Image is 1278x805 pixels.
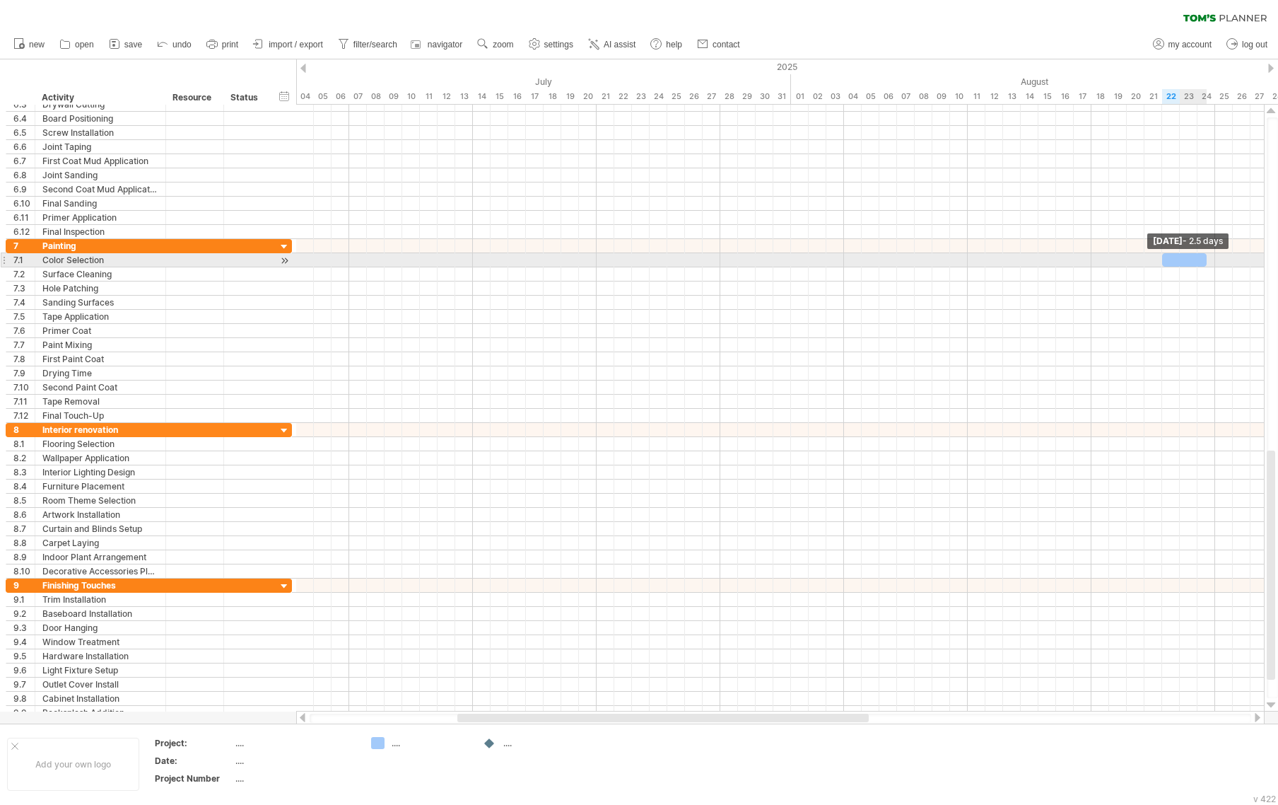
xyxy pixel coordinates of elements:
[13,550,35,564] div: 8.9
[42,211,158,224] div: Primer Application
[42,635,158,649] div: Window Treatment
[385,89,402,104] div: Wednesday, 9 July 2025
[29,40,45,50] span: new
[235,772,354,784] div: ....
[13,664,35,677] div: 9.6
[13,225,35,238] div: 6.12
[42,480,158,493] div: Furniture Placement
[879,89,897,104] div: Wednesday, 6 August 2025
[203,35,242,54] a: print
[42,91,158,105] div: Activity
[1180,89,1197,104] div: Saturday, 23 August 2025
[13,692,35,705] div: 9.8
[155,737,233,749] div: Project:
[42,465,158,479] div: Interior Lighting Design
[713,40,740,50] span: contact
[332,89,349,104] div: Sunday, 6 July 2025
[1056,89,1074,104] div: Saturday, 16 August 2025
[13,211,35,224] div: 6.11
[42,451,158,465] div: Wallpaper Application
[503,737,580,749] div: ....
[1233,89,1250,104] div: Tuesday, 26 August 2025
[420,89,438,104] div: Friday, 11 July 2025
[693,35,744,54] a: contact
[42,579,158,592] div: Finishing Touches
[42,522,158,535] div: Curtain and Blinds Setup
[1162,89,1180,104] div: Friday, 22 August 2025
[1003,89,1021,104] div: Wednesday, 13 August 2025
[428,40,462,50] span: navigator
[473,89,491,104] div: Monday, 14 July 2025
[13,381,35,394] div: 7.10
[703,89,720,104] div: Sunday, 27 July 2025
[13,112,35,125] div: 6.4
[773,89,791,104] div: Thursday, 31 July 2025
[42,197,158,210] div: Final Sanding
[455,89,473,104] div: Sunday, 13 July 2025
[13,649,35,663] div: 9.5
[1038,89,1056,104] div: Friday, 15 August 2025
[250,35,327,54] a: import / export
[13,536,35,550] div: 8.8
[42,564,158,578] div: Decorative Accessories Placement
[235,755,354,767] div: ....
[42,706,158,719] div: Backsplash Addition
[42,593,158,606] div: Trim Installation
[508,89,526,104] div: Wednesday, 16 July 2025
[230,91,262,105] div: Status
[561,89,579,104] div: Saturday, 19 July 2025
[13,282,35,295] div: 7.3
[42,381,158,394] div: Second Paint Coat
[269,40,323,50] span: import / export
[474,35,517,54] a: zoom
[13,480,35,493] div: 8.4
[42,168,158,182] div: Joint Sanding
[897,89,915,104] div: Thursday, 7 August 2025
[42,494,158,507] div: Room Theme Selection
[13,352,35,366] div: 7.8
[1147,233,1229,249] div: [DATE]
[13,494,35,507] div: 8.5
[756,89,773,104] div: Wednesday, 30 July 2025
[809,89,826,104] div: Saturday, 2 August 2025
[1223,35,1272,54] a: log out
[13,239,35,253] div: 7
[124,40,142,50] span: save
[632,89,650,104] div: Wednesday, 23 July 2025
[42,550,158,564] div: Indoor Plant Arrangement
[42,154,158,168] div: First Coat Mud Application
[1144,89,1162,104] div: Thursday, 21 August 2025
[614,89,632,104] div: Tuesday, 22 July 2025
[526,89,544,104] div: Thursday, 17 July 2025
[7,738,139,791] div: Add your own logo
[685,89,703,104] div: Saturday, 26 July 2025
[13,267,35,281] div: 7.2
[42,409,158,422] div: Final Touch-Up
[13,706,35,719] div: 9.9
[13,366,35,380] div: 7.9
[579,89,597,104] div: Sunday, 20 July 2025
[314,89,332,104] div: Saturday, 5 July 2025
[42,338,158,352] div: Paint Mixing
[950,89,968,104] div: Sunday, 10 August 2025
[13,579,35,592] div: 9
[296,89,314,104] div: Friday, 4 July 2025
[915,89,932,104] div: Friday, 8 August 2025
[235,737,354,749] div: ....
[42,225,158,238] div: Final Inspection
[42,423,158,436] div: Interior renovation
[1109,89,1127,104] div: Tuesday, 19 August 2025
[544,89,561,104] div: Friday, 18 July 2025
[402,89,420,104] div: Thursday, 10 July 2025
[42,126,158,139] div: Screw Installation
[791,89,809,104] div: Friday, 1 August 2025
[13,310,35,323] div: 7.5
[13,409,35,422] div: 7.12
[826,89,844,104] div: Sunday, 3 August 2025
[1168,40,1212,50] span: my account
[1127,89,1144,104] div: Wednesday, 20 August 2025
[13,465,35,479] div: 8.3
[1253,794,1276,804] div: v 422
[13,126,35,139] div: 6.5
[42,621,158,635] div: Door Hanging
